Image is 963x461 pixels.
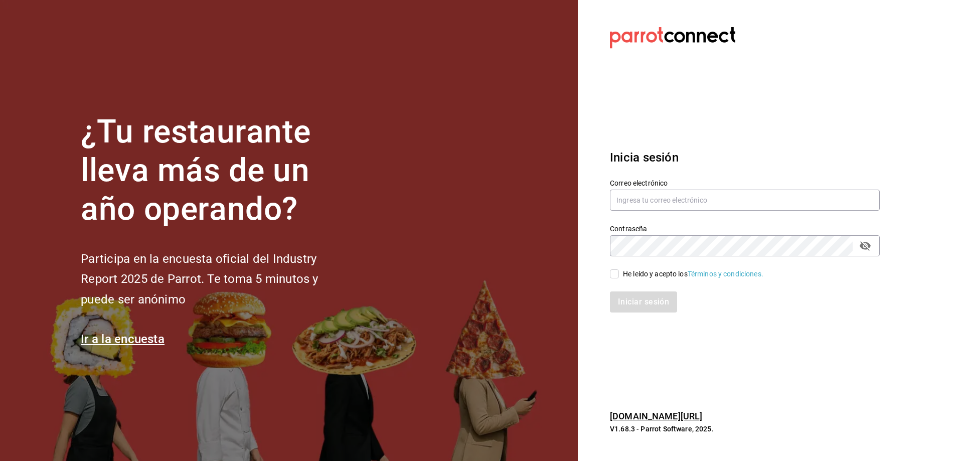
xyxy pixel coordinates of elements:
input: Ingresa tu correo electrónico [610,190,880,211]
a: Términos y condiciones. [688,270,763,278]
label: Contraseña [610,225,880,232]
button: passwordField [857,237,874,254]
a: Ir a la encuesta [81,332,165,346]
h1: ¿Tu restaurante lleva más de un año operando? [81,113,352,228]
p: V1.68.3 - Parrot Software, 2025. [610,424,880,434]
h3: Inicia sesión [610,148,880,167]
div: He leído y acepto los [623,269,763,279]
h2: Participa en la encuesta oficial del Industry Report 2025 de Parrot. Te toma 5 minutos y puede se... [81,249,352,310]
a: [DOMAIN_NAME][URL] [610,411,702,421]
label: Correo electrónico [610,180,880,187]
